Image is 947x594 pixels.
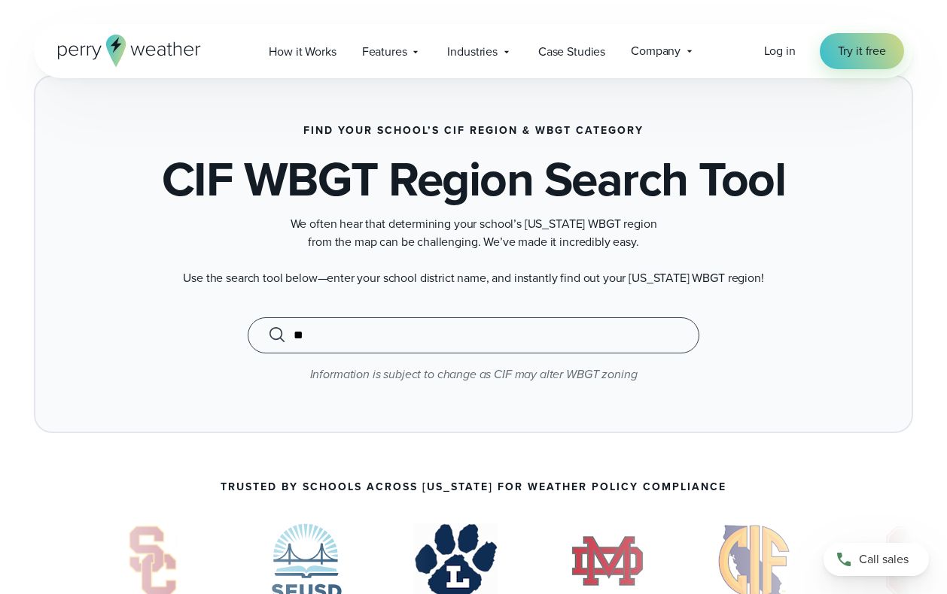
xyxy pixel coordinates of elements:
[820,33,904,69] a: Try it free
[221,481,726,493] p: Trusted by Schools Across [US_STATE] for Weather Policy Compliance
[303,125,644,137] h3: Find Your School’s CIF Region & WBGT Category
[838,42,886,60] span: Try it free
[538,43,605,61] span: Case Studies
[256,36,349,67] a: How it Works
[362,43,407,61] span: Features
[859,550,909,568] span: Call sales
[525,36,618,67] a: Case Studies
[162,155,786,203] h1: CIF WBGT Region Search Tool
[824,543,929,576] a: Call sales
[172,215,775,251] p: We often hear that determining your school’s [US_STATE] WBGT region from the map can be challengi...
[172,269,775,287] p: Use the search tool below—enter your school district name, and instantly find out your [US_STATE]...
[631,42,681,60] span: Company
[447,43,497,61] span: Industries
[78,365,869,383] p: Information is subject to change as CIF may alter WBGT zoning
[764,42,796,59] span: Log in
[269,43,336,61] span: How it Works
[764,42,796,60] a: Log in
